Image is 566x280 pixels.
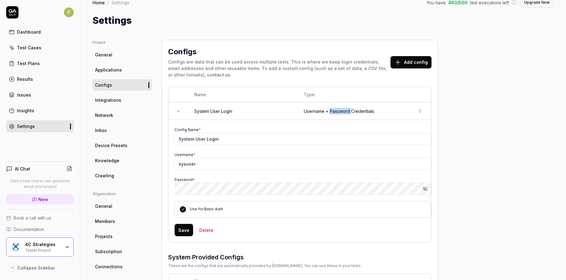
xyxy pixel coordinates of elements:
span: General [95,51,112,58]
input: My Config [175,133,431,145]
button: 4C Strategies Logo4C StrategiesTester Project [6,237,74,257]
a: General [93,49,152,60]
span: Projects [95,233,113,240]
span: Device Presets [95,142,127,149]
div: Issues [17,92,31,98]
a: Integrations [93,94,152,106]
a: Subscription [93,246,152,257]
label: Username [175,152,196,157]
a: New [6,194,74,204]
span: Configs [95,82,112,88]
button: Add config [390,56,432,68]
label: Use for Basic Auth [190,207,223,211]
button: F [64,6,74,19]
span: Knowledge [95,157,119,164]
a: Results [6,73,74,85]
span: New [38,196,48,203]
h3: System Provided Configs [168,253,361,262]
span: Integrations [95,97,121,103]
th: Type [298,87,409,102]
div: Settings [17,123,35,130]
div: 4C Strategies [25,242,61,247]
a: Applications [93,64,152,76]
a: General [93,200,152,212]
button: Collapse Sidebar [6,261,74,274]
a: contact us [207,72,230,77]
div: Test Cases [17,44,41,51]
a: Knowledge [93,155,152,166]
span: Connections [95,263,122,270]
p: Start a new chat to ask questions about your project [6,178,74,189]
div: Project [93,40,152,45]
td: System User Login [188,102,298,120]
a: Test Cases [6,42,74,54]
a: Network [93,109,152,121]
h2: Configs [168,46,196,57]
a: Issues [6,89,74,101]
div: These are the configs that are automatically provided by [DOMAIN_NAME]. You can use these in your... [168,263,361,269]
div: Tester Project [25,247,61,252]
a: Dashboard [6,26,74,38]
a: Test Plans [6,57,74,69]
a: Book a call with us [6,215,74,221]
img: 4C Strategies Logo [10,241,21,253]
div: Dashboard [17,29,41,35]
span: Inbox [95,127,107,134]
a: Projects [93,231,152,242]
div: Test Plans [17,60,40,67]
div: Results [17,76,33,82]
a: Inbox [93,125,152,136]
span: F [64,7,74,17]
span: Subscription [95,248,122,255]
label: Password [175,177,195,182]
span: Crawling [95,172,114,179]
a: Device Presets [93,140,152,151]
span: Members [95,218,115,224]
a: Documentation [6,226,74,233]
td: Username + Password Credentials [298,102,409,120]
span: Documentation [14,226,44,233]
div: Configs are data that can be used across multiple tests. This is where we keep login credentials,... [168,59,390,78]
span: Collapse Sidebar [17,265,55,271]
label: Config Name [175,127,201,132]
button: Save [175,224,193,236]
a: Connections [93,261,152,272]
h4: AI Chat [15,166,30,172]
span: Applications [95,67,122,73]
button: Delete [196,224,217,236]
span: Network [95,112,113,118]
a: Configs [93,79,152,91]
div: Organization [93,191,152,197]
a: Settings [6,120,74,132]
th: Name [188,87,298,102]
span: Book a call with us [14,215,51,221]
a: Insights [6,105,74,117]
a: Members [93,216,152,227]
div: Insights [17,107,34,114]
span: General [95,203,112,209]
a: Crawling [93,170,152,181]
h1: Settings [93,14,132,27]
